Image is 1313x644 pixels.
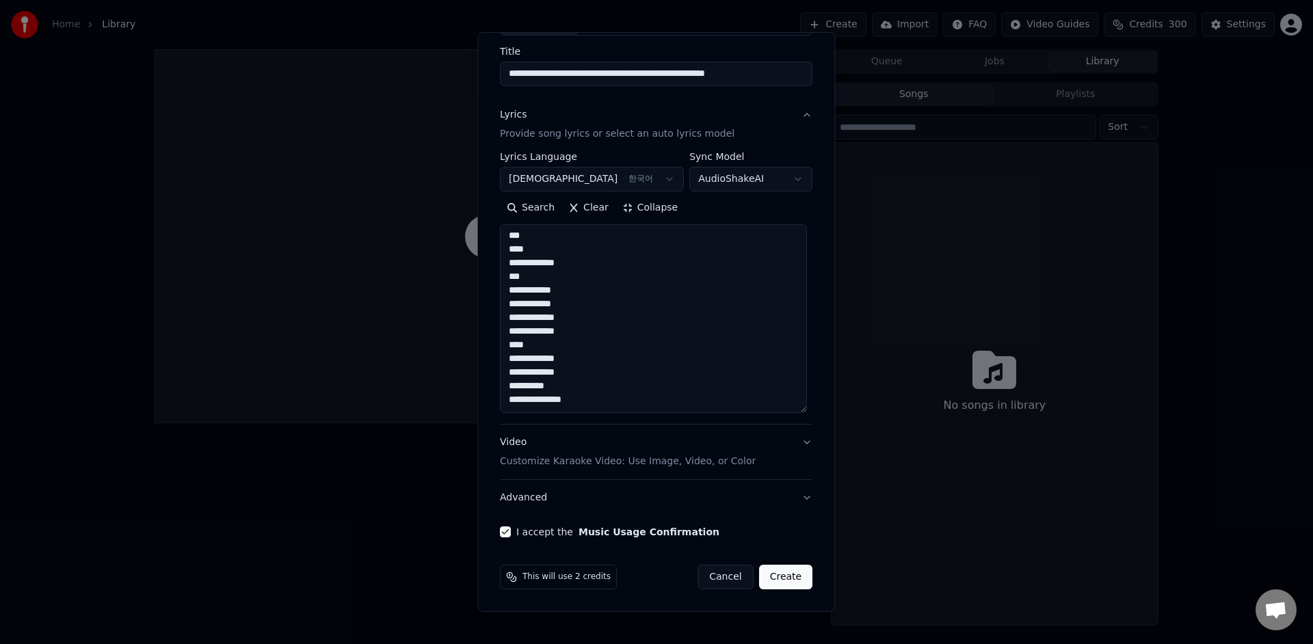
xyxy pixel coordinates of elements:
[500,152,812,424] div: LyricsProvide song lyrics or select an auto lyrics model
[500,97,812,152] button: LyricsProvide song lyrics or select an auto lyrics model
[500,46,812,56] label: Title
[500,455,756,468] p: Customize Karaoke Video: Use Image, Video, or Color
[615,197,685,219] button: Collapse
[522,572,611,582] span: This will use 2 credits
[500,127,734,141] p: Provide song lyrics or select an auto lyrics model
[562,197,616,219] button: Clear
[500,108,527,122] div: Lyrics
[500,480,812,515] button: Advanced
[500,435,756,468] div: Video
[759,565,813,589] button: Create
[579,527,719,537] button: I accept the
[501,10,577,35] div: Choose File
[690,152,813,161] label: Sync Model
[516,527,719,537] label: I accept the
[500,197,561,219] button: Search
[500,152,684,161] label: Lyrics Language
[698,565,754,589] button: Cancel
[500,425,812,479] button: VideoCustomize Karaoke Video: Use Image, Video, or Color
